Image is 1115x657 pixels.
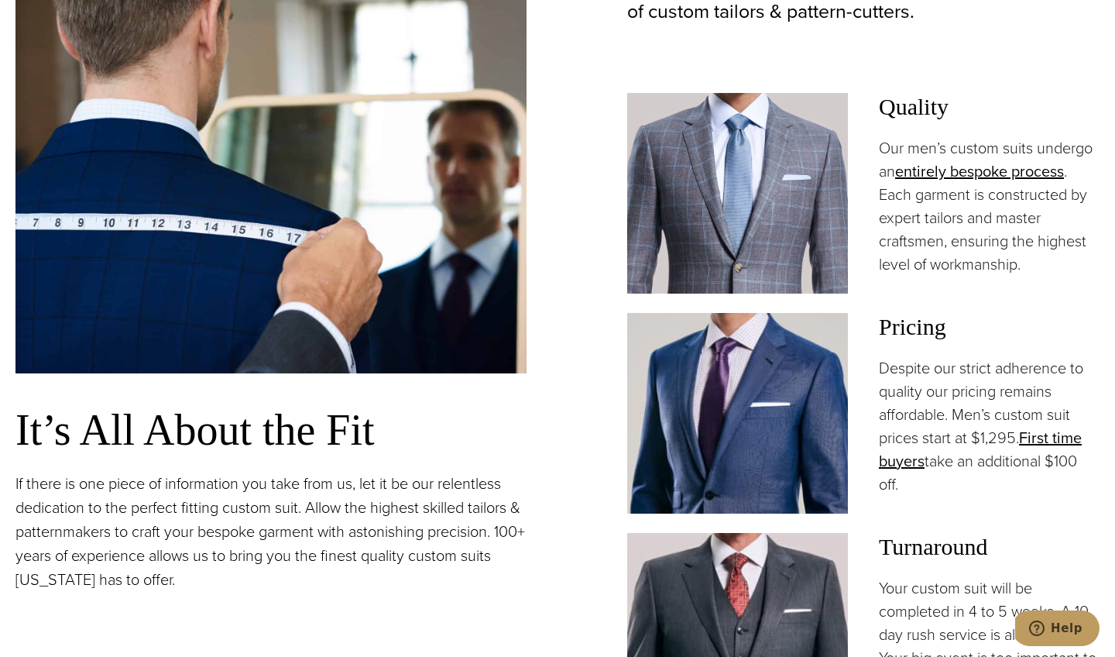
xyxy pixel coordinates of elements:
p: If there is one piece of information you take from us, let it be our relentless dedication to the... [15,472,527,592]
a: First time buyers [879,426,1082,473]
img: Client in blue solid custom made suit with white shirt and navy tie. Fabric by Scabal. [627,313,848,514]
iframe: Opens a widget where you can chat to one of our agents [1015,611,1100,649]
p: Despite our strict adherence to quality our pricing remains affordable. Men’s custom suit prices ... [879,356,1100,496]
h3: Quality [879,93,1100,121]
a: entirely bespoke process [895,160,1064,183]
h3: Turnaround [879,533,1100,561]
img: Client in Zegna grey windowpane bespoke suit with white shirt and light blue tie. [627,93,848,294]
h3: Pricing [879,313,1100,341]
h3: It’s All About the Fit [15,404,527,456]
p: Our men’s custom suits undergo an . Each garment is constructed by expert tailors and master craf... [879,136,1100,276]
